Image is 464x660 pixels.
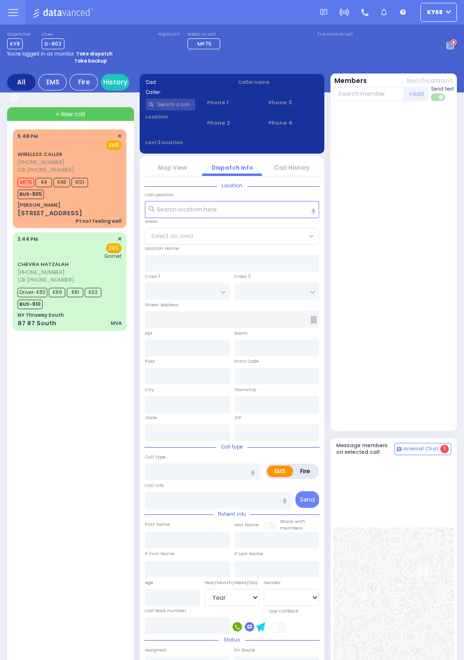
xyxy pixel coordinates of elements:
[187,32,223,37] label: Medic on call
[145,454,166,460] label: Call Type
[407,76,453,86] button: Notifications
[234,358,259,365] label: Entry Code
[234,330,248,337] label: Room
[36,178,52,187] span: K4
[431,85,454,92] span: Send text
[146,79,226,86] label: Cad:
[49,288,65,297] span: K89
[18,319,56,328] div: 87 87 South
[42,38,64,49] span: D-802
[145,647,166,653] label: Assigned
[274,164,310,172] a: Call History
[207,99,257,107] span: Phone 1
[403,446,438,452] span: Internal Chat
[217,182,247,189] span: Location
[117,235,122,243] span: ✕
[18,166,74,174] span: CB: [PHONE_NUMBER]
[145,358,155,365] label: Floor
[67,288,83,297] span: K81
[234,522,259,528] label: Last Name
[146,89,226,96] label: Caller:
[311,316,317,323] span: Other building occupants
[146,99,196,110] input: Search a contact
[427,8,443,17] span: ky68
[76,50,113,57] strong: Take dispatch
[18,300,43,309] span: BUS-910
[440,445,449,453] span: 1
[269,608,298,614] label: Use Callback
[336,442,395,455] h5: Message members on selected call
[85,288,101,297] span: K63
[145,302,178,308] label: Street Address
[146,113,196,120] label: Location
[7,32,31,37] label: Dispatcher
[234,414,241,421] label: ZIP
[145,386,154,393] label: City
[234,273,251,280] label: Cross 2
[71,178,88,187] span: K101
[145,201,319,218] input: Search location here
[101,74,129,91] a: History
[74,57,107,64] strong: Take backup
[264,579,281,586] label: Gender
[18,190,44,199] span: BUS-905
[111,320,122,327] div: MVA
[158,32,179,37] label: Night unit
[145,550,175,557] label: P First Name
[212,164,253,172] a: Dispatch info
[207,119,257,127] span: Phone 2
[18,260,69,268] a: CHEVRA HATZALAH
[267,466,293,477] label: EMS
[197,40,212,47] span: MF75
[42,32,64,37] label: Lines
[55,110,85,119] span: + New call
[234,647,255,653] label: En Route
[145,192,174,198] label: Call Location
[18,178,34,187] span: MF75
[431,92,446,102] label: Turn off text
[145,273,160,280] label: Cross 1
[145,414,157,421] label: State
[18,288,47,297] span: Driver-K83
[7,50,75,57] span: You're logged in as monitor.
[54,178,70,187] span: K48
[145,579,153,586] label: Age
[70,74,98,91] div: Fire
[205,579,260,586] div: Year/Month/Week/Day
[295,491,319,508] button: Send
[320,9,327,16] img: message.svg
[18,209,82,218] div: [STREET_ADDRESS]
[317,32,353,37] label: Fire units on call
[280,518,305,524] small: Share with
[268,119,318,127] span: Phone 4
[333,87,405,101] input: Search member
[394,443,451,455] button: Internal Chat 1
[7,38,23,49] span: KY9
[280,525,303,531] span: members
[38,74,67,91] div: EMS
[18,202,60,209] div: [PERSON_NAME]
[268,99,318,107] span: Phone 3
[158,164,187,172] a: Map View
[18,312,64,319] div: NY Thruway South
[238,79,319,86] label: Caller name
[293,466,318,477] label: Fire
[146,139,232,146] label: Last 3 location
[151,232,193,240] span: Select an area
[145,607,187,614] label: Call back number
[105,253,122,260] span: Garnet
[216,443,248,450] span: Call type
[76,218,122,225] div: Pt not feeling well
[18,276,74,284] span: CB: [PHONE_NUMBER]
[33,7,96,18] img: Logo
[117,132,122,140] span: ✕
[334,76,367,86] button: Members
[234,550,263,557] label: P Last Name
[145,521,170,528] label: First Name
[397,447,402,452] img: comment-alt.png
[145,218,158,225] label: Areas
[106,243,122,253] span: EMS
[145,330,152,337] label: Apt
[234,386,256,393] label: Township
[145,245,179,252] label: Location Name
